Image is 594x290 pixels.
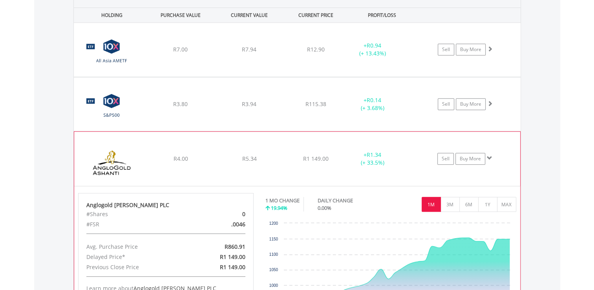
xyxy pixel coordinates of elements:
div: .0046 [194,219,251,229]
span: R860.91 [225,243,245,250]
div: CURRENT VALUE [216,8,283,22]
span: R115.38 [305,100,326,108]
text: 1100 [269,252,278,257]
div: #Shares [80,209,194,219]
img: EQU.ZA.CSP500.png [78,87,145,129]
div: Previous Close Price [80,262,194,272]
span: R5.34 [242,155,256,162]
img: EQU.ZA.ANG.png [78,141,146,184]
span: R7.94 [242,46,256,53]
a: Buy More [456,44,486,55]
a: Buy More [456,98,486,110]
text: 1050 [269,268,278,272]
span: R1.34 [367,151,381,158]
div: 0 [194,209,251,219]
div: + (+ 3.68%) [343,96,402,112]
div: PURCHASE VALUE [147,8,214,22]
div: + (+ 33.5%) [343,151,402,167]
span: R4.00 [173,155,188,162]
span: R3.80 [173,100,188,108]
a: Buy More [455,153,485,165]
span: R1 149.00 [303,155,329,162]
text: 1150 [269,237,278,241]
div: DAILY CHANGE [318,197,380,204]
div: + (+ 13.43%) [343,42,402,57]
span: R3.94 [242,100,256,108]
button: 3M [440,197,460,212]
a: Sell [437,153,454,165]
text: 1000 [269,283,278,288]
span: R7.00 [173,46,188,53]
span: R1 149.00 [220,253,245,261]
img: EQU.ZA.APACXJ.png [78,33,145,75]
span: R0.94 [367,42,381,49]
a: Sell [438,98,454,110]
span: 0.00% [318,204,331,211]
text: 1200 [269,221,278,226]
a: Sell [438,44,454,55]
button: MAX [497,197,516,212]
span: R12.90 [307,46,325,53]
button: 1Y [478,197,497,212]
div: Anglogold [PERSON_NAME] PLC [86,201,246,209]
span: R0.14 [367,96,381,104]
div: CURRENT PRICE [284,8,347,22]
div: #FSR [80,219,194,229]
div: HOLDING [74,8,146,22]
button: 6M [459,197,479,212]
div: Avg. Purchase Price [80,242,194,252]
button: 1M [422,197,441,212]
div: PROFIT/LOSS [349,8,416,22]
span: 19.94% [271,204,287,211]
div: Delayed Price* [80,252,194,262]
span: R1 149.00 [220,263,245,271]
div: 1 MO CHANGE [265,197,300,204]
